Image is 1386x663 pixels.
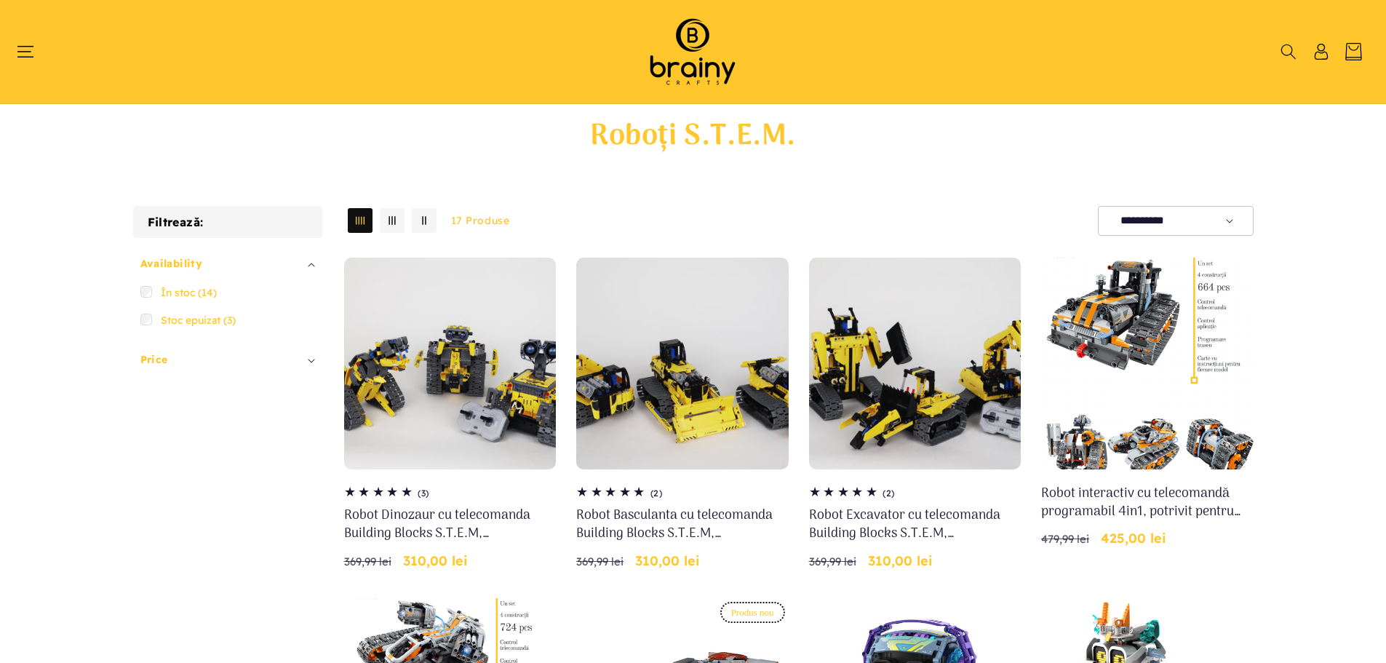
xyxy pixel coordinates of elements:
h1: Roboți S.T.E.M. [133,122,1254,151]
a: Robot Basculanta cu telecomanda Building Blocks S.T.E.M, Programabil 3 in 1, pentru interior si e... [576,507,789,543]
a: Robot Excavator cu telecomanda Building Blocks S.T.E.M, Programabil 3 in 1, Echipament de constru... [809,507,1021,543]
summary: Meniu [23,44,41,60]
span: 17 produse [451,214,510,227]
span: Stoc epuizat (3) [161,314,236,327]
h2: Filtrează: [133,206,322,238]
summary: Căutați [1279,44,1297,60]
summary: Price [133,345,322,375]
span: Price [140,353,168,366]
summary: Availability (0 selectat) [133,249,322,279]
img: Brainy Crafts [631,15,754,89]
a: Robot Dinozaur cu telecomanda Building Blocks S.T.E.M, Programabil 3 in 1, pentru interior si ext... [344,507,557,543]
a: Robot interactiv cu telecomandă programabil 4in1, potrivit pentru interior și exterior, Robot/Tan... [1041,485,1254,521]
span: Availability [140,257,203,270]
span: În stoc (14) [161,286,217,299]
